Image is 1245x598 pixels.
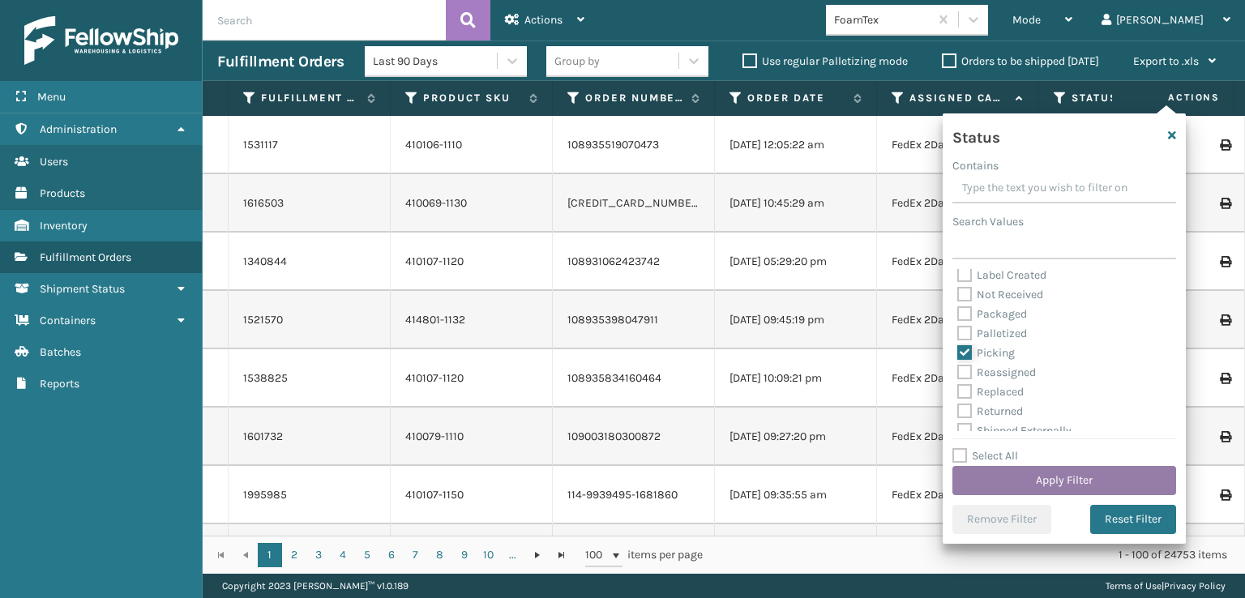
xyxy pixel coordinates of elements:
span: Menu [37,90,66,104]
label: Reassigned [957,365,1036,379]
td: FedEx 2Day [877,291,1039,349]
label: Palletized [957,327,1027,340]
i: Print Label [1220,373,1230,384]
span: items per page [585,543,704,567]
td: [CREDIT_CARD_NUMBER] [553,174,715,233]
td: [DATE] 09:27:20 pm [715,408,877,466]
td: 109003180300872 [553,408,715,466]
a: 410069-1130 [405,196,467,210]
a: 5 [355,543,379,567]
div: FoamTex [834,11,931,28]
a: 410107-1150 [405,488,464,502]
span: Export to .xls [1133,54,1199,68]
span: Products [40,186,85,200]
h4: Status [952,123,999,147]
a: 1531117 [243,137,278,153]
a: 1 [258,543,282,567]
a: 6 [379,543,404,567]
label: Search Values [952,213,1024,230]
a: Privacy Policy [1164,580,1226,592]
label: Assigned Carrier Service [909,91,1008,105]
label: Replaced [957,385,1024,399]
i: Print Label [1220,489,1230,501]
a: 1601732 [243,429,283,445]
label: Returned [957,404,1023,418]
label: Label Created [957,268,1046,282]
label: Fulfillment Order Id [261,91,359,105]
span: 100 [585,547,610,563]
td: 108935834160464 [553,349,715,408]
a: 1538825 [243,370,288,387]
span: Users [40,155,68,169]
td: FedEx 2Day [877,466,1039,524]
a: 1995985 [243,487,287,503]
span: Reports [40,377,79,391]
button: Reset Filter [1090,505,1176,534]
label: Use regular Palletizing mode [742,54,908,68]
td: 108935398047911 [553,291,715,349]
span: Inventory [40,219,88,233]
label: Product SKU [423,91,521,105]
td: [DATE] 10:45:29 am [715,174,877,233]
label: Order Number [585,91,683,105]
a: 9 [452,543,477,567]
a: 2 [282,543,306,567]
label: Select All [952,449,1018,463]
img: logo [24,16,178,65]
td: 108935519070473 [553,116,715,174]
td: 108931062423742 [553,233,715,291]
i: Print Label [1220,256,1230,267]
td: [DATE] 12:05:22 am [715,116,877,174]
span: Go to the last page [555,549,568,562]
span: Mode [1012,13,1041,27]
a: 10 [477,543,501,567]
td: [DATE] 05:29:20 pm [715,233,877,291]
a: 7 [404,543,428,567]
a: 410107-1120 [405,371,464,385]
span: Administration [40,122,117,136]
div: Last 90 Days [373,53,498,70]
span: Shipment Status [40,282,125,296]
p: Copyright 2023 [PERSON_NAME]™ v 1.0.189 [222,574,409,598]
td: 108931370259549 [553,524,715,583]
td: [DATE] 09:45:19 pm [715,291,877,349]
label: Picking [957,346,1015,360]
td: FedEx 2Day [877,116,1039,174]
a: 3 [306,543,331,567]
td: FedEx 2Day [877,408,1039,466]
td: [DATE] 09:53:18 am [715,524,877,583]
span: Fulfillment Orders [40,250,131,264]
h3: Fulfillment Orders [217,52,344,71]
a: 1616503 [243,195,284,211]
input: Type the text you wish to filter on [952,174,1176,203]
i: Print Label [1220,198,1230,209]
label: Not Received [957,288,1043,301]
a: 1521570 [243,312,283,328]
span: Go to the next page [531,549,544,562]
label: Order Date [747,91,845,105]
i: Print Label [1220,431,1230,442]
td: 114-9939495-1681860 [553,466,715,524]
td: [DATE] 10:09:21 pm [715,349,877,408]
a: 1340844 [243,254,287,270]
td: FedEx 2Day [877,349,1039,408]
span: Actions [1117,84,1230,111]
a: 410106-1110 [405,138,462,152]
label: Orders to be shipped [DATE] [942,54,1099,68]
label: Status [1072,91,1170,105]
a: Go to the last page [550,543,574,567]
a: 4 [331,543,355,567]
button: Apply Filter [952,466,1176,495]
label: Packaged [957,307,1027,321]
span: Actions [524,13,563,27]
a: Go to the next page [525,543,550,567]
div: Group by [554,53,600,70]
a: 8 [428,543,452,567]
a: 414801-1132 [405,313,465,327]
a: Terms of Use [1106,580,1162,592]
div: | [1106,574,1226,598]
span: Batches [40,345,81,359]
td: FedEx 2Day [877,524,1039,583]
td: FedEx 2Day [877,233,1039,291]
i: Print Label [1220,314,1230,326]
